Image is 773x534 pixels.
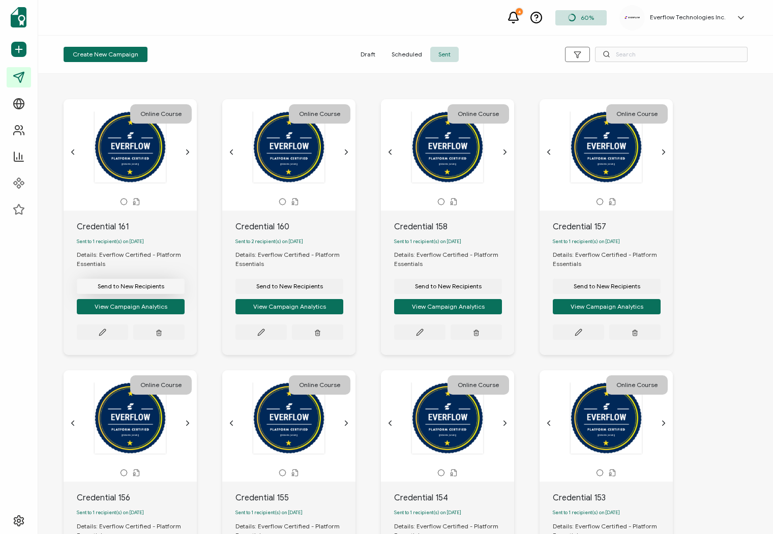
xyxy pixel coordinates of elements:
[501,148,509,156] ion-icon: chevron forward outline
[553,492,673,504] div: Credential 153
[553,510,620,516] span: Sent to 1 recipient(s) on [DATE]
[342,419,350,427] ion-icon: chevron forward outline
[415,283,482,289] span: Send to New Recipients
[448,375,509,395] div: Online Course
[553,299,661,314] button: View Campaign Analytics
[69,419,77,427] ion-icon: chevron back outline
[394,221,514,233] div: Credential 158
[545,148,553,156] ion-icon: chevron back outline
[625,16,640,19] img: e3814b55-c29f-4a0d-85ef-b272221f077e.svg
[574,283,640,289] span: Send to New Recipients
[235,492,355,504] div: Credential 155
[394,492,514,504] div: Credential 154
[722,485,773,534] iframe: Chat Widget
[77,221,197,233] div: Credential 161
[553,239,620,245] span: Sent to 1 recipient(s) on [DATE]
[77,250,197,269] div: Details: Everflow Certified - Platform Essentials
[77,510,144,516] span: Sent to 1 recipient(s) on [DATE]
[394,299,502,314] button: View Campaign Analytics
[235,279,343,294] button: Send to New Recipients
[516,8,523,15] div: 4
[660,148,668,156] ion-icon: chevron forward outline
[77,279,185,294] button: Send to New Recipients
[606,104,668,124] div: Online Course
[448,104,509,124] div: Online Course
[553,250,673,269] div: Details: Everflow Certified - Platform Essentials
[650,14,726,21] h5: Everflow Technologies Inc.
[69,148,77,156] ion-icon: chevron back outline
[352,47,383,62] span: Draft
[77,239,144,245] span: Sent to 1 recipient(s) on [DATE]
[430,47,459,62] span: Sent
[581,14,594,21] span: 60%
[235,239,303,245] span: Sent to 2 recipient(s) on [DATE]
[289,375,350,395] div: Online Course
[98,283,164,289] span: Send to New Recipients
[64,47,147,62] button: Create New Campaign
[606,375,668,395] div: Online Course
[394,250,514,269] div: Details: Everflow Certified - Platform Essentials
[394,239,461,245] span: Sent to 1 recipient(s) on [DATE]
[501,419,509,427] ion-icon: chevron forward outline
[386,419,394,427] ion-icon: chevron back outline
[394,510,461,516] span: Sent to 1 recipient(s) on [DATE]
[227,419,235,427] ion-icon: chevron back outline
[545,419,553,427] ion-icon: chevron back outline
[235,250,355,269] div: Details: Everflow Certified - Platform Essentials
[342,148,350,156] ion-icon: chevron forward outline
[553,279,661,294] button: Send to New Recipients
[553,221,673,233] div: Credential 157
[386,148,394,156] ion-icon: chevron back outline
[383,47,430,62] span: Scheduled
[77,492,197,504] div: Credential 156
[256,283,323,289] span: Send to New Recipients
[235,299,343,314] button: View Campaign Analytics
[73,51,138,57] span: Create New Campaign
[289,104,350,124] div: Online Course
[595,47,748,62] input: Search
[130,104,192,124] div: Online Course
[394,279,502,294] button: Send to New Recipients
[184,419,192,427] ion-icon: chevron forward outline
[227,148,235,156] ion-icon: chevron back outline
[11,7,26,27] img: sertifier-logomark-colored.svg
[130,375,192,395] div: Online Course
[235,510,303,516] span: Sent to 1 recipient(s) on [DATE]
[235,221,355,233] div: Credential 160
[184,148,192,156] ion-icon: chevron forward outline
[77,299,185,314] button: View Campaign Analytics
[660,419,668,427] ion-icon: chevron forward outline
